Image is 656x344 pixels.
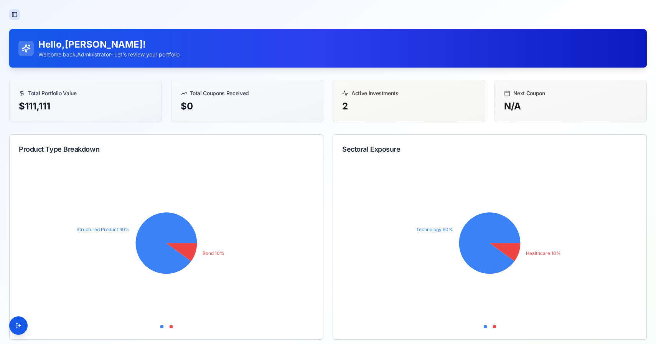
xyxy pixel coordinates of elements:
div: $ 111,111 [19,100,152,112]
tspan: Technology 90% [416,227,453,232]
h2: Hello, [PERSON_NAME] ! [38,38,180,51]
div: Active Investments [342,89,476,97]
p: Welcome back, Administrator - Let's review your portfolio [38,51,180,58]
div: 2 [342,100,476,112]
div: N/A [504,100,638,112]
div: Next Coupon [504,89,638,97]
div: Total Coupons Received [181,89,314,97]
tspan: Structured Product 90% [76,227,130,232]
div: $ 0 [181,100,314,112]
tspan: Bond 10% [203,250,225,256]
div: Total Portfolio Value [19,89,152,97]
tspan: Healthcare 10% [526,250,561,256]
div: Sectoral Exposure [342,144,637,155]
div: Product Type Breakdown [19,144,314,155]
